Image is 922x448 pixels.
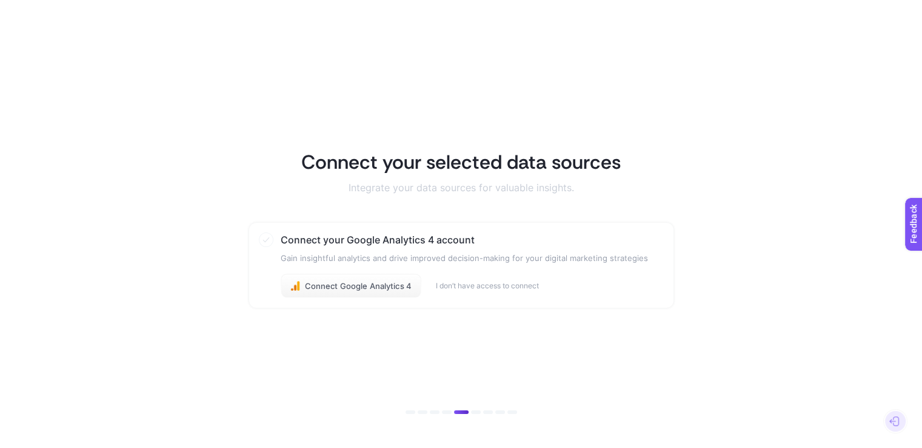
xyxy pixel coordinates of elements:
h3: Connect your Google Analytics 4 account [281,232,648,247]
button: I don’t have access to connect [436,281,539,291]
button: Connect Google Analytics 4 [281,274,421,298]
h1: Connect your selected data sources [301,150,621,174]
p: Integrate your data sources for valuable insights. [349,182,574,194]
span: Connect Google Analytics 4 [305,281,412,291]
span: Feedback [7,4,46,13]
p: Gain insightful analytics and drive improved decision-making for your digital marketing strategies [281,252,648,264]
